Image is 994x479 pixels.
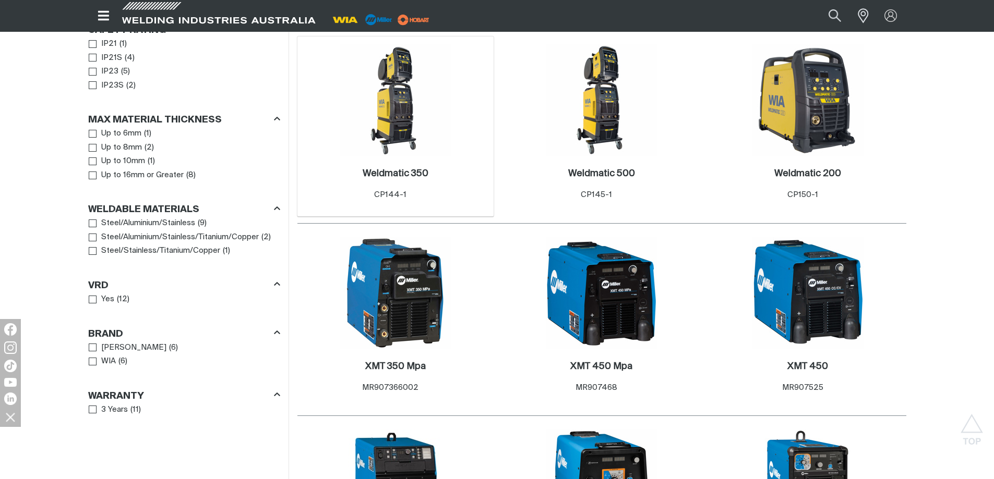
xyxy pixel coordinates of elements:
a: Up to 6mm [89,127,142,141]
span: IP23 [101,66,118,78]
span: [PERSON_NAME] [101,342,166,354]
a: WIA [89,354,116,369]
ul: Weldable Materials [89,216,280,258]
span: Up to 16mm or Greater [101,169,184,181]
span: Steel/Aluminium/Stainless [101,217,195,229]
span: Steel/Aluminium/Stainless/Titanium/Copper [101,231,259,243]
span: CP150-1 [787,191,818,199]
span: IP23S [101,80,124,92]
a: [PERSON_NAME] [89,341,167,355]
a: 3 Years [89,403,128,417]
a: Steel/Stainless/Titanium/Copper [89,244,221,258]
span: IP21 [101,38,117,50]
a: Up to 16mm or Greater [89,168,184,182]
span: MR907525 [782,384,823,391]
a: Weldmatic 500 [568,168,635,180]
h2: Weldmatic 350 [363,169,428,178]
span: ( 2 ) [261,231,271,243]
span: 3 Years [101,404,128,416]
a: Up to 10mm [89,154,146,168]
a: IP21S [89,51,123,65]
a: IP23S [89,79,124,93]
span: ( 6 ) [169,342,178,354]
h2: XMT 450 Mpa [570,362,632,371]
a: Up to 8mm [89,141,142,155]
h3: Weldable Materials [88,204,199,216]
span: ( 11 ) [130,404,141,416]
h3: Warranty [88,390,144,402]
div: VRD [88,278,280,292]
span: IP21S [101,52,122,64]
img: YouTube [4,378,17,387]
button: Search products [817,4,853,28]
img: Instagram [4,341,17,354]
a: Weldmatic 350 [363,168,428,180]
img: XMT 450 Mpa [546,237,657,349]
span: MR907468 [576,384,617,391]
span: CP144-1 [374,191,406,199]
span: Steel/Stainless/Titanium/Copper [101,245,220,257]
h3: Max Material Thickness [88,114,222,126]
a: Weldmatic 200 [774,168,841,180]
span: ( 1 ) [144,128,151,140]
a: XMT 350 Mpa [365,361,426,373]
h2: XMT 450 [787,362,828,371]
span: Yes [101,293,114,305]
img: TikTok [4,360,17,372]
img: XMT 450 [752,237,864,349]
span: Up to 6mm [101,128,141,140]
div: Brand [88,326,280,340]
ul: Max Material Thickness [89,127,280,182]
ul: Warranty [89,403,280,417]
a: miller [394,16,433,23]
a: Yes [89,292,115,306]
a: Steel/Aluminium/Stainless/Titanium/Copper [89,230,259,244]
span: Up to 8mm [101,142,142,154]
img: Weldmatic 200 [752,44,864,156]
a: Steel/Aluminium/Stainless [89,216,196,230]
span: CP145-1 [581,191,612,199]
span: ( 1 ) [148,155,155,167]
span: WIA [101,355,116,367]
ul: Safety Rating [89,37,280,92]
span: ( 8 ) [186,169,196,181]
span: ( 9 ) [198,217,207,229]
button: Scroll to top [960,414,984,437]
span: ( 4 ) [125,52,135,64]
img: hide socials [2,408,19,426]
ul: VRD [89,292,280,306]
a: IP21 [89,37,117,51]
span: MR907366002 [362,384,418,391]
span: ( 12 ) [117,293,129,305]
h3: Brand [88,328,123,340]
span: Up to 10mm [101,155,145,167]
img: Facebook [4,323,17,336]
a: XMT 450 Mpa [570,361,632,373]
h2: Weldmatic 500 [568,169,635,178]
h2: Weldmatic 200 [774,169,841,178]
div: Max Material Thickness [88,113,280,127]
span: ( 5 ) [121,66,130,78]
span: ( 6 ) [118,355,127,367]
h3: VRD [88,280,109,292]
a: XMT 450 [787,361,828,373]
input: Product name or item number... [804,4,852,28]
span: ( 2 ) [126,80,136,92]
h2: XMT 350 Mpa [365,362,426,371]
img: LinkedIn [4,392,17,405]
span: ( 1 ) [119,38,127,50]
div: Weldable Materials [88,202,280,216]
img: Weldmatic 500 [546,44,657,156]
img: XMT 350 Mpa [340,237,451,349]
span: ( 2 ) [145,142,154,154]
a: IP23 [89,65,119,79]
span: ( 1 ) [223,245,230,257]
img: Weldmatic 350 [340,44,451,156]
ul: Brand [89,341,280,369]
img: miller [394,12,433,28]
div: Warranty [88,388,280,402]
